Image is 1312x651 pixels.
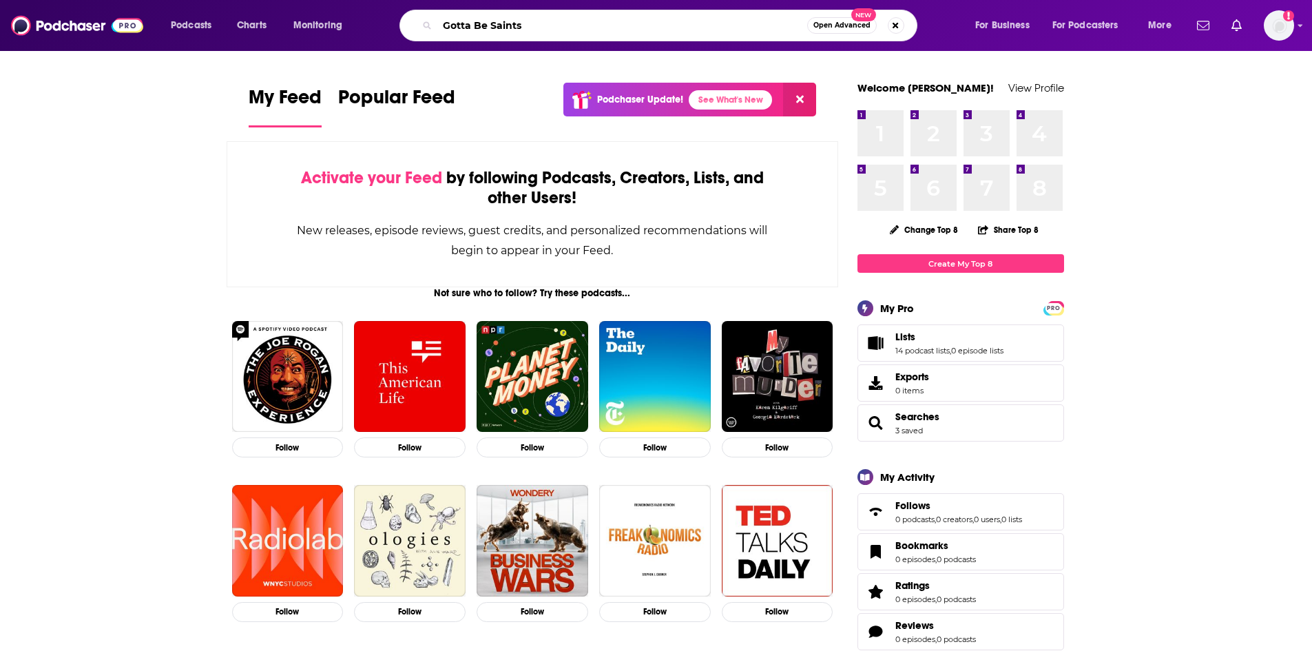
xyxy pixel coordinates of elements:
[722,321,833,433] img: My Favorite Murder with Karen Kilgariff and Georgia Hardstark
[895,386,929,395] span: 0 items
[895,499,930,512] span: Follows
[895,371,929,383] span: Exports
[437,14,807,37] input: Search podcasts, credits, & more...
[249,85,322,127] a: My Feed
[862,502,890,521] a: Follows
[477,602,588,622] button: Follow
[354,485,466,597] img: Ologies with Alie Ward
[689,90,772,110] a: See What's New
[862,622,890,641] a: Reviews
[338,85,455,127] a: Popular Feed
[895,555,935,564] a: 0 episodes
[293,16,342,35] span: Monitoring
[232,321,344,433] img: The Joe Rogan Experience
[722,485,833,597] img: TED Talks Daily
[1226,14,1247,37] a: Show notifications dropdown
[722,437,833,457] button: Follow
[227,287,839,299] div: Not sure who to follow? Try these podcasts...
[1264,10,1294,41] span: Logged in as Lydia_Gustafson
[599,437,711,457] button: Follow
[1052,16,1118,35] span: For Podcasters
[977,216,1039,243] button: Share Top 8
[232,602,344,622] button: Follow
[895,515,935,524] a: 0 podcasts
[895,411,939,423] span: Searches
[1148,16,1172,35] span: More
[974,515,1000,524] a: 0 users
[895,619,934,632] span: Reviews
[171,16,211,35] span: Podcasts
[950,346,951,355] span: ,
[338,85,455,117] span: Popular Feed
[301,167,442,188] span: Activate your Feed
[296,168,769,208] div: by following Podcasts, Creators, Lists, and other Users!
[951,346,1003,355] a: 0 episode lists
[1045,302,1062,313] a: PRO
[1008,81,1064,94] a: View Profile
[232,437,344,457] button: Follow
[862,373,890,393] span: Exports
[880,471,935,484] div: My Activity
[228,14,275,37] a: Charts
[599,485,711,597] a: Freakonomics Radio
[895,331,915,343] span: Lists
[161,14,229,37] button: open menu
[354,437,466,457] button: Follow
[895,346,950,355] a: 14 podcast lists
[895,499,1022,512] a: Follows
[895,331,1003,343] a: Lists
[599,602,711,622] button: Follow
[937,555,976,564] a: 0 podcasts
[354,602,466,622] button: Follow
[857,324,1064,362] span: Lists
[477,485,588,597] img: Business Wars
[237,16,267,35] span: Charts
[354,321,466,433] img: This American Life
[857,573,1064,610] span: Ratings
[813,22,871,29] span: Open Advanced
[937,595,976,604] a: 0 podcasts
[966,14,1047,37] button: open menu
[857,254,1064,273] a: Create My Top 8
[1191,14,1215,37] a: Show notifications dropdown
[895,579,976,592] a: Ratings
[880,302,914,315] div: My Pro
[851,8,876,21] span: New
[1045,303,1062,313] span: PRO
[597,94,683,105] p: Podchaser Update!
[1000,515,1001,524] span: ,
[477,321,588,433] img: Planet Money
[882,221,967,238] button: Change Top 8
[1264,10,1294,41] button: Show profile menu
[1283,10,1294,21] svg: Add a profile image
[722,602,833,622] button: Follow
[1043,14,1138,37] button: open menu
[857,613,1064,650] span: Reviews
[857,364,1064,402] a: Exports
[807,17,877,34] button: Open AdvancedNew
[296,220,769,260] div: New releases, episode reviews, guest credits, and personalized recommendations will begin to appe...
[857,404,1064,442] span: Searches
[975,16,1030,35] span: For Business
[857,533,1064,570] span: Bookmarks
[895,426,923,435] a: 3 saved
[862,582,890,601] a: Ratings
[862,333,890,353] a: Lists
[599,321,711,433] img: The Daily
[895,579,930,592] span: Ratings
[895,539,976,552] a: Bookmarks
[232,485,344,597] a: Radiolab
[857,81,994,94] a: Welcome [PERSON_NAME]!
[937,634,976,644] a: 0 podcasts
[11,12,143,39] img: Podchaser - Follow, Share and Rate Podcasts
[1001,515,1022,524] a: 0 lists
[1138,14,1189,37] button: open menu
[895,595,935,604] a: 0 episodes
[862,413,890,433] a: Searches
